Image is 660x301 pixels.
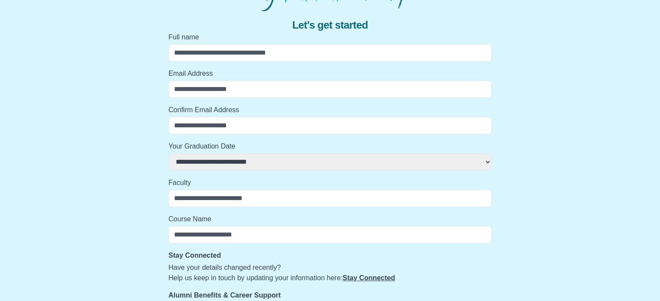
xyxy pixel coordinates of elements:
[168,105,492,115] label: Confirm Email Address
[292,18,368,32] span: Let's get started
[168,141,492,152] label: Your Graduation Date
[168,252,221,259] strong: Stay Connected
[168,214,492,224] label: Course Name
[168,32,492,42] label: Full name
[168,262,492,283] p: Have your details changed recently? Help us keep in touch by updating your information here:
[168,291,281,299] strong: Alumni Benefits & Career Support
[342,274,395,282] a: Stay Connected
[168,178,492,188] label: Faculty
[168,68,492,79] label: Email Address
